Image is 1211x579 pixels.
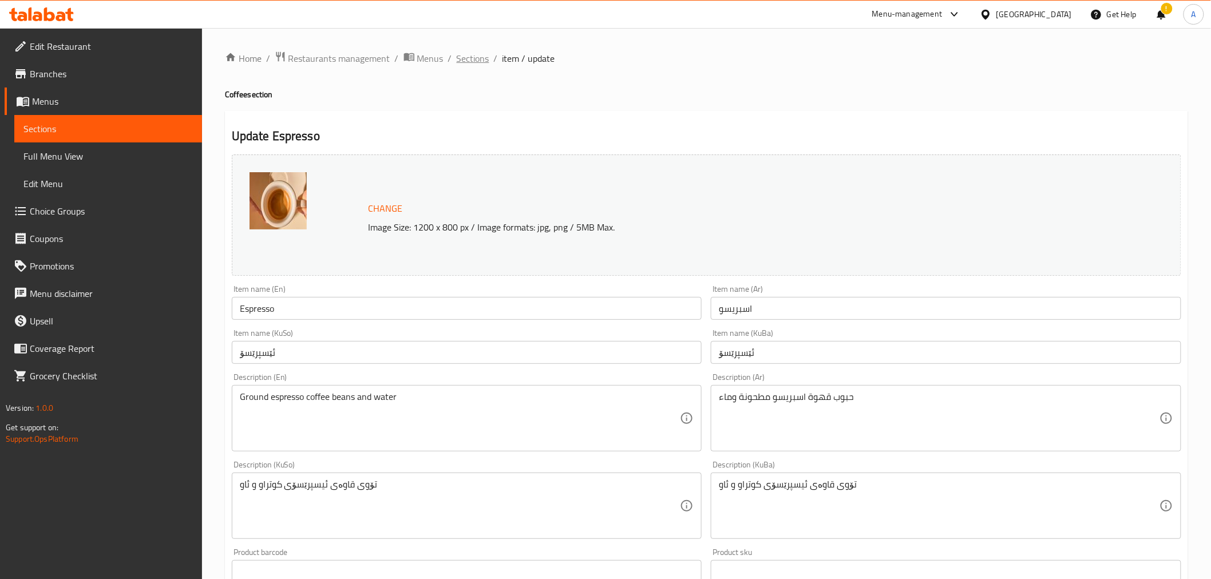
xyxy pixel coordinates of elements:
a: Coverage Report [5,335,202,362]
div: Menu-management [872,7,943,21]
span: Restaurants management [288,51,390,65]
textarea: حبوب قهوة اسبريسو مطحونة وماء [719,391,1159,446]
textarea: Ground espresso coffee beans and water [240,391,680,446]
div: [GEOGRAPHIC_DATA] [996,8,1072,21]
a: Sections [14,115,202,142]
span: Upsell [30,314,193,328]
input: Enter name En [232,297,702,320]
p: Image Size: 1200 x 800 px / Image formats: jpg, png / 5MB Max. [364,220,1050,234]
span: Coverage Report [30,342,193,355]
span: A [1192,8,1196,21]
a: Menu disclaimer [5,280,202,307]
input: Enter name KuSo [232,341,702,364]
a: Full Menu View [14,142,202,170]
a: Coupons [5,225,202,252]
a: Edit Restaurant [5,33,202,60]
button: Change [364,197,407,220]
span: Menus [32,94,193,108]
a: Sections [457,51,489,65]
li: / [266,51,270,65]
span: Edit Restaurant [30,39,193,53]
a: Grocery Checklist [5,362,202,390]
input: Enter name KuBa [711,341,1181,364]
span: Sections [23,122,193,136]
li: / [494,51,498,65]
textarea: تۆوی قاوەی ئیسپرێسۆی کوتراو و ئاو [719,479,1159,533]
span: Promotions [30,259,193,273]
a: Support.OpsPlatform [6,431,78,446]
h4: Coffee section [225,89,1188,100]
span: Choice Groups [30,204,193,218]
a: Promotions [5,252,202,280]
a: Choice Groups [5,197,202,225]
span: Edit Menu [23,177,193,191]
img: %D8%A7%D8%B3%D8%A8%D8%B1%D9%8A%D8%B3%D9%88638834266220979000.jpg [250,172,307,229]
a: Edit Menu [14,170,202,197]
h2: Update Espresso [232,128,1181,145]
a: Menus [403,51,444,66]
span: Grocery Checklist [30,369,193,383]
input: Enter name Ar [711,297,1181,320]
a: Branches [5,60,202,88]
li: / [448,51,452,65]
span: item / update [502,51,555,65]
a: Menus [5,88,202,115]
nav: breadcrumb [225,51,1188,66]
a: Upsell [5,307,202,335]
a: Home [225,51,262,65]
a: Restaurants management [275,51,390,66]
span: Version: [6,400,34,415]
li: / [395,51,399,65]
span: Coupons [30,232,193,245]
textarea: تۆوی قاوەی ئیسپرێسۆی کوتراو و ئاو [240,479,680,533]
span: 1.0.0 [35,400,53,415]
span: Menus [417,51,444,65]
span: Branches [30,67,193,81]
span: Get support on: [6,420,58,435]
span: Full Menu View [23,149,193,163]
span: Menu disclaimer [30,287,193,300]
span: Change [369,200,403,217]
